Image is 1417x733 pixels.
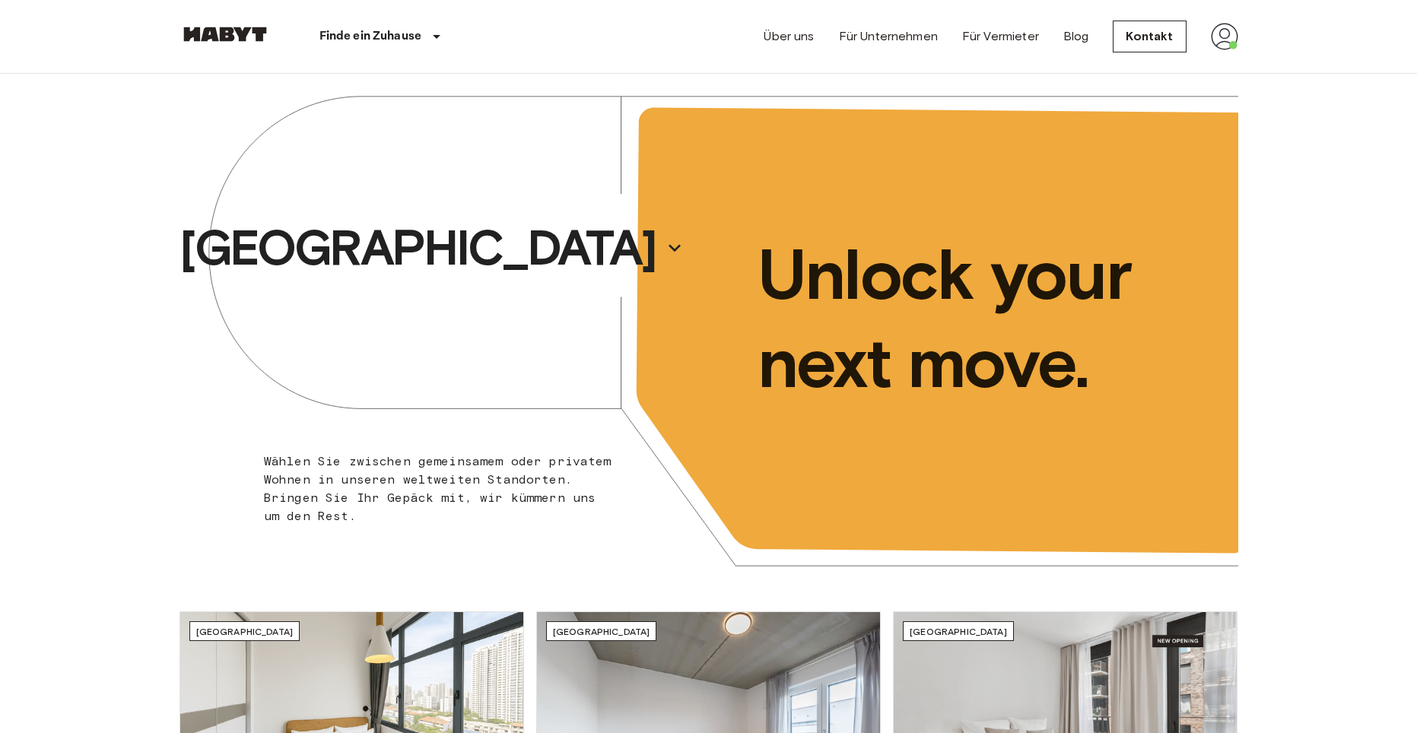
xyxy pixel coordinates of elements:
[764,27,814,46] a: Über uns
[319,27,422,46] p: Finde ein Zuhause
[1211,23,1238,50] img: avatar
[196,626,294,637] span: [GEOGRAPHIC_DATA]
[839,27,938,46] a: Für Unternehmen
[1113,21,1186,52] a: Kontakt
[758,230,1214,407] p: Unlock your next move.
[180,217,656,278] p: [GEOGRAPHIC_DATA]
[962,27,1039,46] a: Für Vermieter
[173,213,689,283] button: [GEOGRAPHIC_DATA]
[910,626,1007,637] span: [GEOGRAPHIC_DATA]
[180,27,271,42] img: Habyt
[264,452,613,525] p: Wählen Sie zwischen gemeinsamem oder privatem Wohnen in unseren weltweiten Standorten. Bringen Si...
[1063,27,1089,46] a: Blog
[553,626,650,637] span: [GEOGRAPHIC_DATA]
